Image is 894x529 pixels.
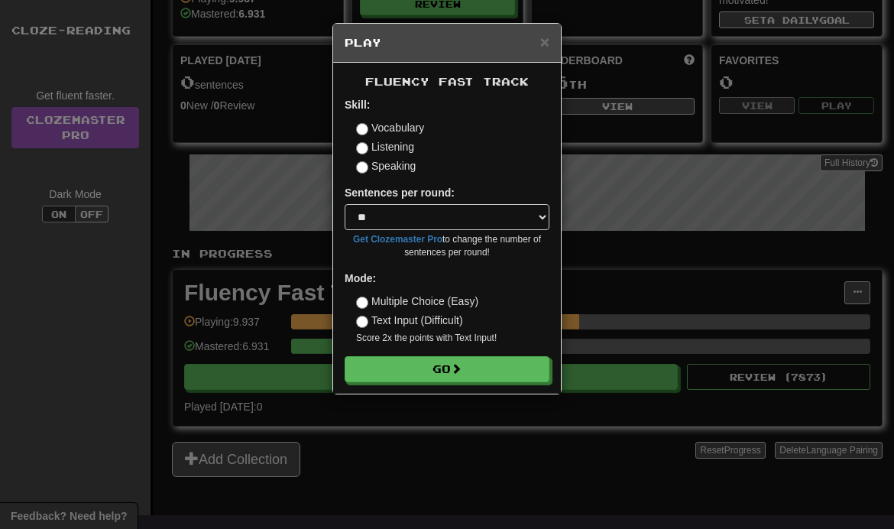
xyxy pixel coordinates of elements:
[540,33,549,50] span: ×
[356,332,549,345] small: Score 2x the points with Text Input !
[356,316,368,328] input: Text Input (Difficult)
[345,99,370,111] strong: Skill:
[356,123,368,135] input: Vocabulary
[356,158,416,174] label: Speaking
[356,313,463,328] label: Text Input (Difficult)
[356,294,478,309] label: Multiple Choice (Easy)
[365,75,529,88] span: Fluency Fast Track
[345,185,455,200] label: Sentences per round:
[345,356,549,382] button: Go
[540,34,549,50] button: Close
[345,35,549,50] h5: Play
[356,120,424,135] label: Vocabulary
[356,161,368,174] input: Speaking
[356,142,368,154] input: Listening
[345,233,549,259] small: to change the number of sentences per round!
[356,139,414,154] label: Listening
[345,272,376,284] strong: Mode:
[356,297,368,309] input: Multiple Choice (Easy)
[353,234,442,245] a: Get Clozemaster Pro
